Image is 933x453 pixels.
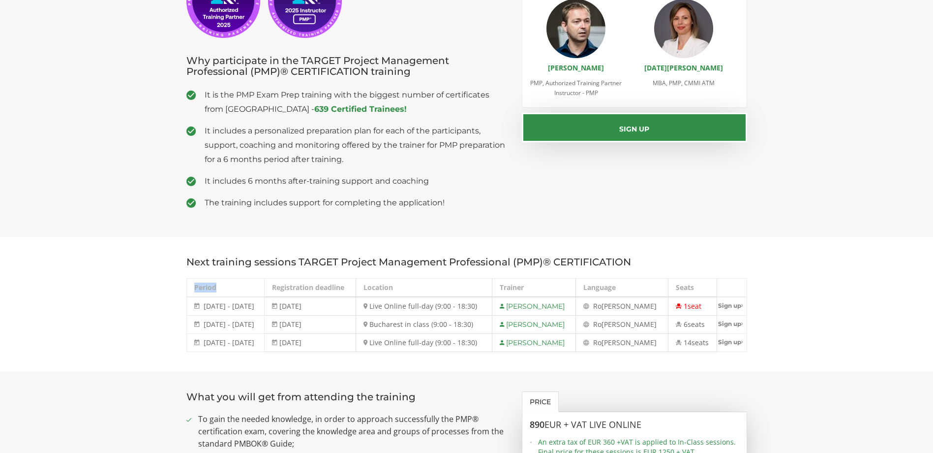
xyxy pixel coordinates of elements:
[492,279,576,297] th: Trainer
[356,316,492,334] td: Bucharest in class (9:00 - 18:30)
[653,79,715,87] span: MBA, PMP, CMMI ATM
[198,413,508,450] span: To gain the needed knowledge, in order to approach successfully the PMP® certification exam, cove...
[265,334,356,352] td: [DATE]
[593,338,602,347] span: Ro
[356,334,492,352] td: Live Online full-day (9:00 - 18:30)
[205,88,508,116] span: It is the PMP Exam Prep training with the biggest number of certificates from [GEOGRAPHIC_DATA] -
[668,316,717,334] td: 6
[205,174,508,188] span: It includes 6 months after-training support and coaching
[688,320,705,329] span: seats
[204,320,254,329] span: [DATE] - [DATE]
[575,279,668,297] th: Language
[593,320,602,329] span: Ro
[692,338,709,347] span: seats
[668,279,717,297] th: Seats
[717,297,747,314] a: Sign up
[492,334,576,352] td: [PERSON_NAME]
[186,257,747,267] h3: Next training sessions TARGET Project Management Professional (PMP)® CERTIFICATION
[668,334,717,352] td: 14
[522,391,559,412] a: Price
[544,419,641,430] span: EUR + VAT LIVE ONLINE
[522,113,747,142] button: Sign up
[265,279,356,297] th: Registration deadline
[602,338,657,347] span: [PERSON_NAME]
[186,279,265,297] th: Period
[530,420,739,430] h3: 890
[548,63,604,72] a: [PERSON_NAME]
[530,79,622,97] span: PMP, Authorized Training Partner Instructor - PMP
[204,338,254,347] span: [DATE] - [DATE]
[602,320,657,329] span: [PERSON_NAME]
[265,316,356,334] td: [DATE]
[492,297,576,316] td: [PERSON_NAME]
[186,55,508,77] h3: Why participate in the TARGET Project Management Professional (PMP)® CERTIFICATION training
[265,297,356,316] td: [DATE]
[356,297,492,316] td: Live Online full-day (9:00 - 18:30)
[644,63,723,72] a: [DATE][PERSON_NAME]
[205,195,508,210] span: The training includes support for completing the application!
[492,316,576,334] td: [PERSON_NAME]
[205,124,508,166] span: It includes a personalized preparation plan for each of the participants, support, coaching and m...
[314,104,407,114] a: 639 Certified Trainees!
[717,316,747,332] a: Sign up
[668,297,717,316] td: 1
[688,301,701,311] span: seat
[186,391,508,402] h3: What you will get from attending the training
[204,301,254,311] span: [DATE] - [DATE]
[602,301,657,311] span: [PERSON_NAME]
[717,334,747,350] a: Sign up
[356,279,492,297] th: Location
[593,301,602,311] span: Ro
